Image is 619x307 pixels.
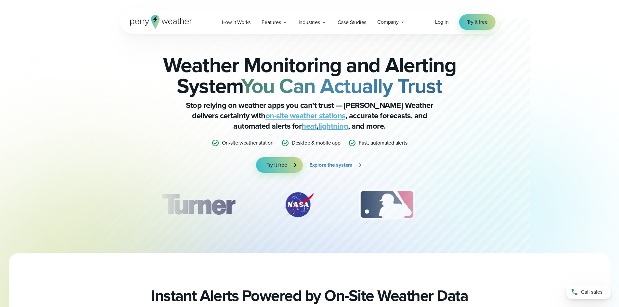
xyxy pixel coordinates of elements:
a: Case Studies [332,16,372,29]
a: How it Works [216,16,256,29]
a: heat [302,120,316,132]
span: How it Works [222,19,251,26]
div: slideshow [152,188,467,224]
img: MLB.svg [353,188,421,221]
span: Try it free [467,18,488,26]
a: Explore the system [309,157,363,173]
a: Try it free [256,157,303,173]
div: 1 of 12 [152,188,244,221]
img: NASA.svg [276,188,321,221]
a: Call sales [566,285,611,299]
img: Turner-Construction_1.svg [152,188,244,221]
a: Log in [435,18,449,26]
a: on-site weather stations [265,110,345,122]
div: 2 of 12 [276,188,321,221]
p: On-site weather station [222,139,273,147]
img: PGA.svg [452,188,504,221]
p: Stop relying on weather apps you can’t trust — [PERSON_NAME] Weather delivers certainty with , ac... [180,100,440,131]
span: Case Studies [338,19,367,26]
div: 4 of 12 [452,188,504,221]
p: Desktop & mobile app [292,139,341,147]
span: Explore the system [309,161,353,169]
p: Fast, automated alerts [359,139,407,147]
span: Features [262,19,281,26]
a: Try it free [459,14,496,30]
span: Try it free [266,161,287,169]
strong: You Can Actually Trust [241,70,442,101]
h2: Instant Alerts Powered by On-Site Weather Data [151,287,468,305]
div: 3 of 12 [353,188,421,221]
a: lightning [318,120,348,132]
span: Company [377,18,399,26]
span: Industries [299,19,320,26]
span: Call sales [581,288,602,296]
h2: Weather Monitoring and Alerting System [152,55,467,96]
